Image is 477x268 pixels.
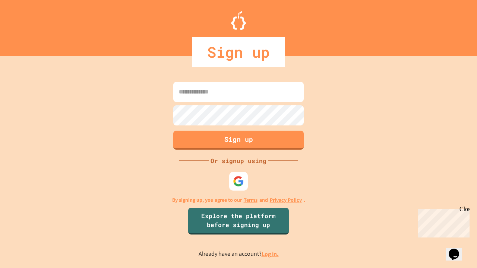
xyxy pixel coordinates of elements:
[231,11,246,30] img: Logo.svg
[199,249,279,259] p: Already have an account?
[244,196,258,204] a: Terms
[262,250,279,258] a: Log in.
[270,196,302,204] a: Privacy Policy
[233,176,244,187] img: google-icon.svg
[192,37,285,67] div: Sign up
[209,156,268,165] div: Or signup using
[172,196,305,204] p: By signing up, you agree to our and .
[3,3,51,47] div: Chat with us now!Close
[446,238,470,261] iframe: chat widget
[173,131,304,150] button: Sign up
[188,208,289,234] a: Explore the platform before signing up
[415,206,470,237] iframe: chat widget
